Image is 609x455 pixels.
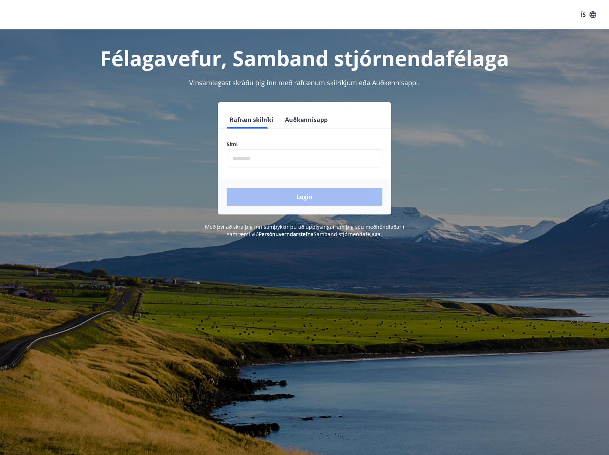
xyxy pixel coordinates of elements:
[577,8,600,21] button: ÍS
[227,141,382,148] label: Sími
[189,78,420,87] span: Vinsamlegast skráðu þig inn með rafrænum skilríkjum eða Auðkennisappi.
[282,111,331,129] button: Auðkennisapp
[259,231,314,238] a: Persónuverndarstefna
[205,223,404,238] span: Með því að skrá þig inn samþykkir þú að upplýsingar um þig séu meðhöndlaðar í samræmi við Samband...
[49,44,560,72] h1: Félagavefur, Samband stjórnendafélaga
[227,111,276,129] button: Rafræn skilríki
